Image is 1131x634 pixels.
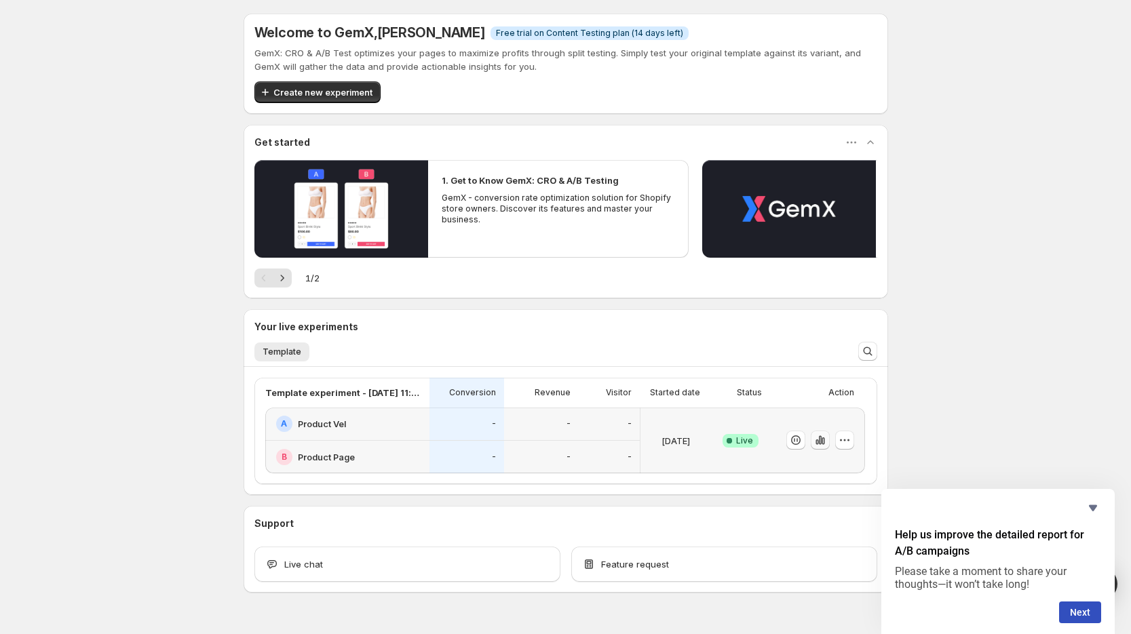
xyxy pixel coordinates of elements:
span: Create new experiment [273,85,372,99]
span: Free trial on Content Testing plan (14 days left) [496,28,683,39]
button: Play video [254,160,428,258]
button: Next [273,269,292,288]
button: Search and filter results [858,342,877,361]
h2: B [282,452,287,462]
button: Hide survey [1085,500,1101,516]
p: Status [737,387,762,398]
p: Revenue [535,387,571,398]
p: - [492,452,496,462]
nav: Pagination [254,269,292,288]
h2: Help us improve the detailed report for A/B campaigns [895,527,1101,559]
h2: Product Vel [298,417,346,431]
p: Template experiment - [DATE] 11:54:20 [265,386,421,399]
p: - [628,418,632,429]
p: Started date [650,387,700,398]
span: Template [263,346,301,357]
button: Next question [1059,601,1101,623]
p: Please take a moment to share your thoughts—it won’t take long! [895,565,1101,591]
h5: Welcome to GemX [254,24,485,41]
div: Help us improve the detailed report for A/B campaigns [895,500,1101,623]
p: GemX - conversion rate optimization solution for Shopify store owners. Discover its features and ... [442,193,675,225]
p: [DATE] [662,434,690,448]
h3: Support [254,517,294,530]
p: - [567,452,571,462]
p: - [567,418,571,429]
p: Conversion [449,387,496,398]
h2: Product Page [298,450,355,464]
p: - [492,418,496,429]
span: , [PERSON_NAME] [374,24,485,41]
h2: A [281,418,287,429]
span: Feature request [601,557,669,571]
h3: Your live experiments [254,320,358,334]
button: Create new experiment [254,81,381,103]
p: - [628,452,632,462]
span: Live chat [284,557,323,571]
span: Live [736,435,753,446]
span: 1 / 2 [305,271,320,285]
p: Action [828,387,854,398]
p: GemX: CRO & A/B Test optimizes your pages to maximize profits through split testing. Simply test ... [254,46,877,73]
h3: Get started [254,136,310,149]
p: Visitor [606,387,632,398]
button: Play video [702,160,876,258]
h2: 1. Get to Know GemX: CRO & A/B Testing [442,174,619,187]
